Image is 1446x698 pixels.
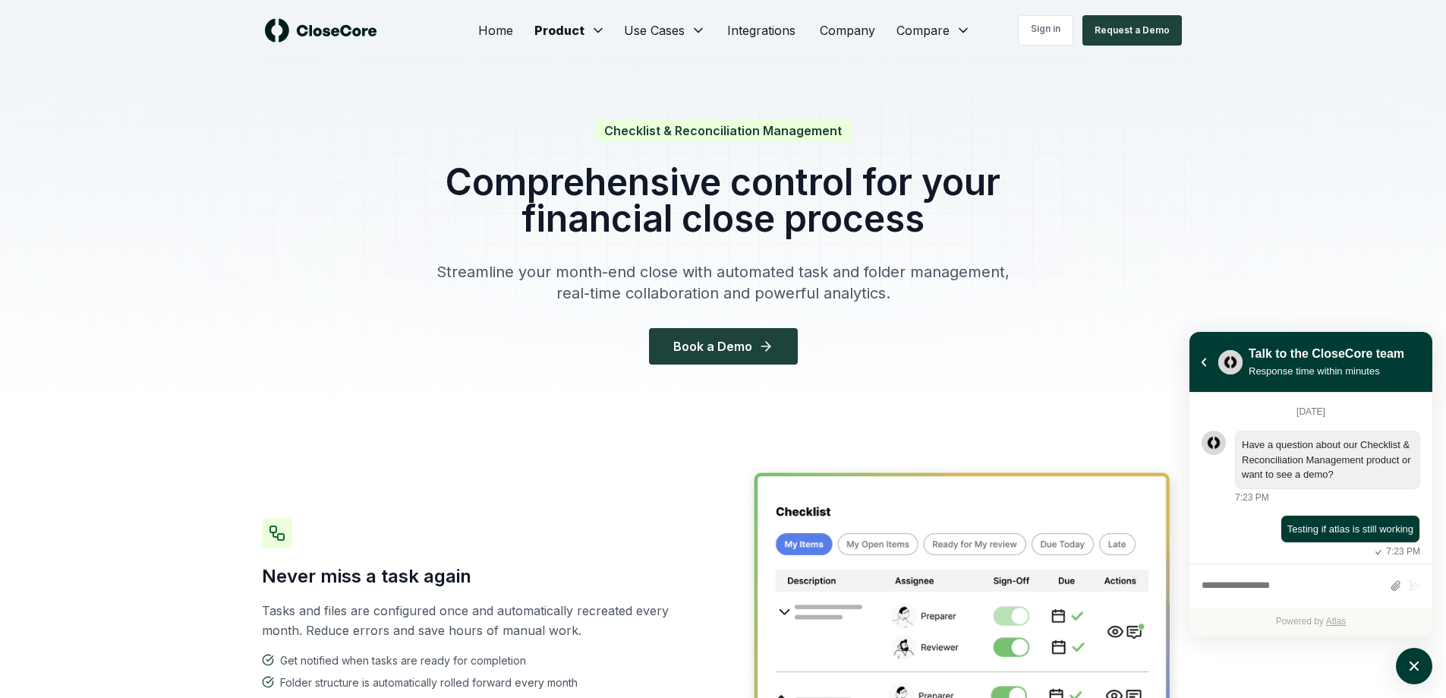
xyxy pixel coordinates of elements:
[649,328,798,365] button: Book a Demo
[1218,350,1243,374] img: yblje5SQxOoZuw2TcITt_icon.png
[1390,580,1401,592] button: Attach files by clicking or dropping files here
[615,15,715,46] button: Use Cases
[262,564,705,589] h3: Never miss a task again
[466,15,525,46] a: Home
[1371,545,1386,559] svg: atlas-sent-icon
[715,15,808,46] a: Integrations
[1196,354,1212,371] button: atlas-back-button
[1235,431,1420,489] div: atlas-message-bubble
[1326,616,1347,627] a: Atlas
[1281,515,1420,544] div: atlas-message-bubble
[1202,431,1420,504] div: atlas-message
[1189,393,1432,636] div: atlas-ticket
[1202,572,1420,600] div: atlas-composer
[1217,515,1420,559] div: Thursday, April 3, 7:23 PM
[1249,363,1404,379] div: Response time within minutes
[1189,332,1432,636] div: atlas-window
[1396,648,1432,684] button: atlas-launcher
[1202,403,1420,420] div: [DATE]
[887,15,980,46] button: Compare
[1082,15,1182,46] button: Request a Demo
[1371,545,1420,559] div: 7:23 PM
[432,261,1015,304] p: Streamline your month-end close with automated task and folder management, real-time collaboratio...
[808,15,887,46] a: Company
[1235,491,1269,504] div: 7:23 PM
[1202,431,1226,455] div: atlas-message-author-avatar
[1202,515,1420,559] div: atlas-message
[896,21,950,39] span: Compare
[1189,608,1432,636] div: Powered by
[1242,437,1413,482] div: atlas-message-text
[1018,15,1073,46] a: Sign in
[1235,431,1420,504] div: Thursday, April 3, 7:23 PM
[432,164,1015,237] h1: Comprehensive control for your financial close process
[280,674,578,690] span: Folder structure is automatically rolled forward every month
[262,601,705,640] p: Tasks and files are configured once and automatically recreated every month. Reduce errors and sa...
[534,21,584,39] span: Product
[624,21,685,39] span: Use Cases
[265,18,377,43] img: logo
[1287,522,1413,537] div: atlas-message-text
[280,652,526,668] span: Get notified when tasks are ready for completion
[1249,345,1404,363] div: Talk to the CloseCore team
[525,15,615,46] button: Product
[595,120,851,141] span: Checklist & Reconciliation Management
